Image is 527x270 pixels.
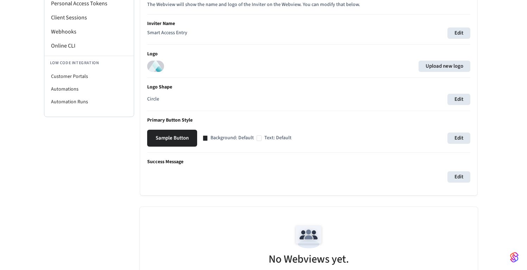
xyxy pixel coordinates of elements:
p: Circle [147,96,159,103]
p: Logo [147,50,470,58]
button: Edit [447,27,470,39]
li: Customer Portals [44,70,134,83]
img: SeamLogoGradient.69752ec5.svg [510,252,519,263]
img: Smart Access Entry logo [147,61,164,72]
button: Edit [447,171,470,183]
h5: No Webviews yet. [269,252,349,266]
button: Sample Button [147,130,197,147]
p: Smart Access Entry [147,29,187,37]
button: Edit [447,94,470,105]
li: Webhooks [44,25,134,39]
button: Edit [447,133,470,144]
li: Online CLI [44,39,134,53]
p: The Webview will show the name and logo of the Inviter on the Webview. You can modify that below. [147,1,470,8]
li: Automations [44,83,134,96]
img: Team Empty State [293,221,325,253]
p: Text: Default [264,134,291,142]
li: Low Code Integration [44,56,134,70]
p: Background: Default [211,134,254,142]
label: Upload new logo [419,61,470,72]
p: Success Message [147,158,470,166]
p: Logo Shape [147,84,470,91]
p: Primary Button Style [147,117,470,124]
li: Automation Runs [44,96,134,108]
li: Client Sessions [44,11,134,25]
p: Inviter Name [147,20,470,27]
